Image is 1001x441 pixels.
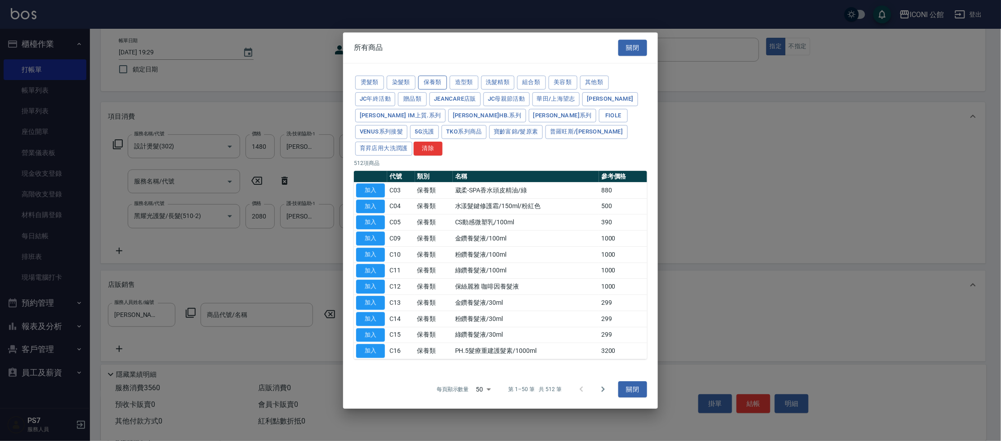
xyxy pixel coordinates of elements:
[448,109,526,123] button: [PERSON_NAME]HB.系列
[387,214,415,231] td: C05
[354,159,647,167] p: 512 項商品
[355,109,446,123] button: [PERSON_NAME] iM上質.系列
[545,125,628,139] button: 普羅旺斯/[PERSON_NAME]
[450,76,478,89] button: 造型類
[483,92,530,106] button: JC母親節活動
[453,198,599,214] td: 水漾髮鍵修護霜/150ml/粉紅色
[415,231,453,247] td: 保養類
[517,76,546,89] button: 組合類
[599,295,647,311] td: 299
[453,311,599,327] td: 粉鑽養髮液/30ml
[415,327,453,343] td: 保養類
[429,92,481,106] button: JeanCare店販
[356,296,385,310] button: 加入
[453,279,599,295] td: 保絲麗雅 咖啡因養髮液
[355,125,407,139] button: Venus系列接髮
[398,92,427,106] button: 贈品類
[473,377,494,401] div: 50
[356,215,385,229] button: 加入
[387,198,415,214] td: C04
[356,328,385,342] button: 加入
[489,125,543,139] button: 寶齡富錦/髮原素
[356,280,385,294] button: 加入
[414,142,442,156] button: 清除
[599,182,647,198] td: 880
[387,182,415,198] td: C03
[356,200,385,214] button: 加入
[415,295,453,311] td: 保養類
[355,76,384,89] button: 燙髮類
[387,263,415,279] td: C11
[549,76,577,89] button: 美容類
[529,109,597,123] button: [PERSON_NAME]系列
[387,171,415,183] th: 代號
[354,43,383,52] span: 所有商品
[599,279,647,295] td: 1000
[599,214,647,231] td: 390
[599,246,647,263] td: 1000
[415,182,453,198] td: 保養類
[481,76,514,89] button: 洗髮精類
[415,343,453,359] td: 保養類
[387,295,415,311] td: C13
[453,295,599,311] td: 金鑽養髮液/30ml
[387,327,415,343] td: C15
[618,381,647,398] button: 關閉
[453,182,599,198] td: 葳柔-SPA香水頭皮精油/綠
[437,385,469,393] p: 每頁顯示數量
[599,231,647,247] td: 1000
[599,171,647,183] th: 參考價格
[355,92,395,106] button: JC年終活動
[599,109,628,123] button: Fiole
[415,311,453,327] td: 保養類
[415,279,453,295] td: 保養類
[453,231,599,247] td: 金鑽養髮液/100ml
[356,312,385,326] button: 加入
[453,343,599,359] td: PH.5髮療重建護髮素/1000ml
[418,76,447,89] button: 保養類
[580,76,609,89] button: 其他類
[415,214,453,231] td: 保養類
[599,198,647,214] td: 500
[387,76,416,89] button: 染髮類
[532,92,580,106] button: 華田/上海望志
[387,343,415,359] td: C16
[453,171,599,183] th: 名稱
[582,92,638,106] button: [PERSON_NAME]
[356,183,385,197] button: 加入
[442,125,487,139] button: TKO系列商品
[356,264,385,278] button: 加入
[599,327,647,343] td: 299
[356,232,385,245] button: 加入
[356,248,385,262] button: 加入
[453,246,599,263] td: 粉鑽養髮液/100ml
[387,279,415,295] td: C12
[356,344,385,358] button: 加入
[509,385,562,393] p: 第 1–50 筆 共 512 筆
[387,246,415,263] td: C10
[387,231,415,247] td: C09
[453,214,599,231] td: CS動感微塑乳/100ml
[618,40,647,56] button: 關閉
[592,379,614,400] button: Go to next page
[415,198,453,214] td: 保養類
[453,327,599,343] td: 綠鑽養髮液/30ml
[599,343,647,359] td: 3200
[355,142,412,156] button: 育昇店用大洗潤護
[415,246,453,263] td: 保養類
[415,171,453,183] th: 類別
[410,125,439,139] button: 5G洗護
[415,263,453,279] td: 保養類
[599,311,647,327] td: 299
[453,263,599,279] td: 綠鑽養髮液/100ml
[599,263,647,279] td: 1000
[387,311,415,327] td: C14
